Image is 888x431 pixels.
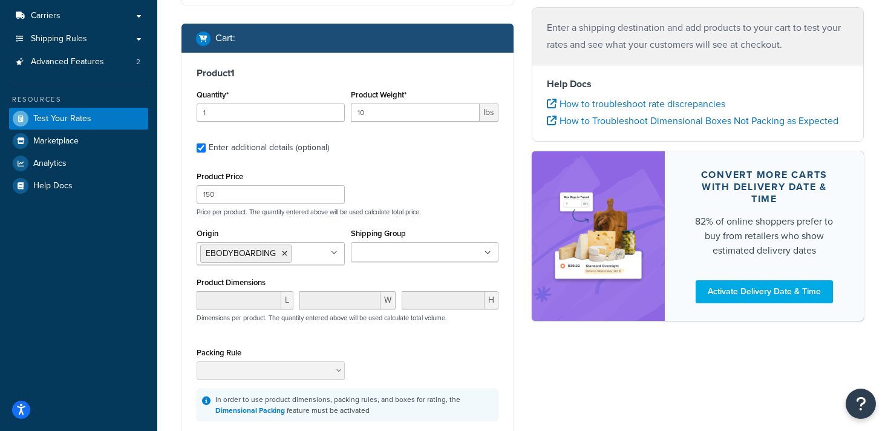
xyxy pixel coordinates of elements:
[215,33,235,44] h2: Cart :
[694,214,835,258] div: 82% of online shoppers prefer to buy from retailers who show estimated delivery dates
[194,208,501,216] p: Price per product. The quantity entered above will be used calculate total price.
[9,108,148,130] a: Test Your Rates
[547,97,725,111] a: How to troubleshoot rate discrepancies
[197,143,206,153] input: Enter additional details (optional)
[550,169,647,303] img: feature-image-ddt-36eae7f7280da8017bfb280eaccd9c446f90b1fe08728e4019434db127062ab4.png
[197,90,229,99] label: Quantity*
[197,229,218,238] label: Origin
[696,280,833,303] a: Activate Delivery Date & Time
[9,51,148,73] a: Advanced Features2
[547,77,849,91] h4: Help Docs
[547,114,838,128] a: How to Troubleshoot Dimensional Boxes Not Packing as Expected
[31,11,60,21] span: Carriers
[197,67,498,79] h3: Product 1
[9,94,148,105] div: Resources
[547,19,849,53] p: Enter a shipping destination and add products to your cart to test your rates and see what your c...
[9,28,148,50] a: Shipping Rules
[380,291,396,309] span: W
[197,278,266,287] label: Product Dimensions
[33,159,67,169] span: Analytics
[197,172,243,181] label: Product Price
[136,57,140,67] span: 2
[846,389,876,419] button: Open Resource Center
[197,348,241,357] label: Packing Rule
[215,405,285,416] a: Dimensional Packing
[197,104,345,122] input: 0.0
[9,5,148,27] a: Carriers
[281,291,293,309] span: L
[9,153,148,174] a: Analytics
[31,57,104,67] span: Advanced Features
[694,169,835,205] div: Convert more carts with delivery date & time
[351,104,480,122] input: 0.00
[194,314,447,322] p: Dimensions per product. The quantity entered above will be used calculate total volume.
[33,114,91,124] span: Test Your Rates
[351,229,406,238] label: Shipping Group
[215,394,460,416] div: In order to use product dimensions, packing rules, and boxes for rating, the feature must be acti...
[9,130,148,152] a: Marketplace
[485,291,498,309] span: H
[9,51,148,73] li: Advanced Features
[33,136,79,146] span: Marketplace
[31,34,87,44] span: Shipping Rules
[209,139,329,156] div: Enter additional details (optional)
[33,181,73,191] span: Help Docs
[351,90,406,99] label: Product Weight*
[206,247,276,260] span: EBODYBOARDING
[9,175,148,197] a: Help Docs
[480,104,498,122] span: lbs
